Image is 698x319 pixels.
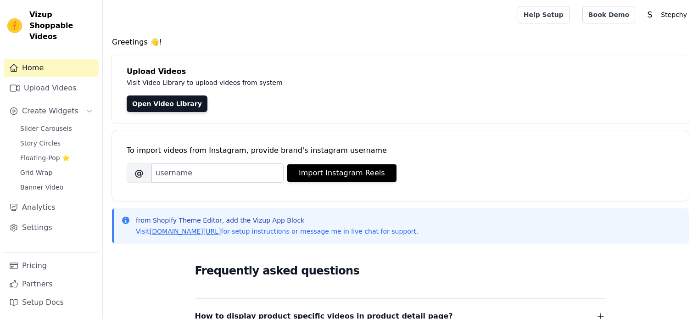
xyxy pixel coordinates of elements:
p: from Shopify Theme Editor, add the Vizup App Block [136,216,418,225]
span: Floating-Pop ⭐ [20,153,70,162]
h4: Upload Videos [127,66,674,77]
button: S Stepchy [642,6,691,23]
text: S [648,10,653,19]
a: Banner Video [15,181,99,194]
span: Vizup Shoppable Videos [29,9,95,42]
p: Stepchy [657,6,691,23]
a: Partners [4,275,99,293]
a: Slider Carousels [15,122,99,135]
div: To import videos from Instagram, provide brand's instagram username [127,145,674,156]
a: Help Setup [518,6,570,23]
a: Grid Wrap [15,166,99,179]
a: Settings [4,218,99,237]
span: Grid Wrap [20,168,52,177]
a: Book Demo [582,6,635,23]
span: Create Widgets [22,106,78,117]
span: Slider Carousels [20,124,72,133]
a: Upload Videos [4,79,99,97]
button: Import Instagram Reels [287,164,396,182]
a: [DOMAIN_NAME][URL] [150,228,221,235]
span: @ [127,163,151,183]
p: Visit Video Library to upload videos from system [127,77,538,88]
p: Visit for setup instructions or message me in live chat for support. [136,227,418,236]
img: Vizup [7,18,22,33]
h2: Frequently asked questions [195,262,606,280]
a: Setup Docs [4,293,99,312]
span: Banner Video [20,183,63,192]
input: username [151,163,284,183]
a: Open Video Library [127,95,207,112]
span: Story Circles [20,139,61,148]
a: Floating-Pop ⭐ [15,151,99,164]
a: Analytics [4,198,99,217]
a: Home [4,59,99,77]
button: Create Widgets [4,102,99,120]
a: Story Circles [15,137,99,150]
a: Pricing [4,257,99,275]
h4: Greetings 👋! [112,37,689,48]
